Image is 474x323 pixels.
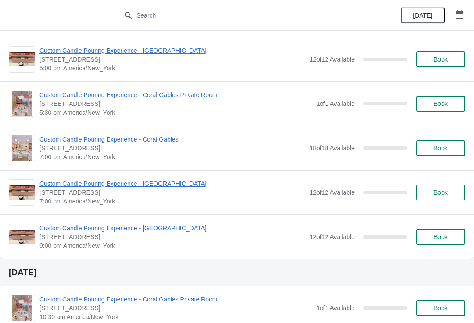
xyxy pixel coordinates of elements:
[39,55,305,64] span: [STREET_ADDRESS]
[39,197,305,206] span: 7:00 pm America/New_York
[39,179,305,188] span: Custom Candle Pouring Experience - [GEOGRAPHIC_DATA]
[9,185,35,200] img: Custom Candle Pouring Experience - Fort Lauderdale | 914 East Las Olas Boulevard, Fort Lauderdale...
[434,233,448,240] span: Book
[309,189,355,196] span: 12 of 12 Available
[416,96,465,112] button: Book
[416,185,465,200] button: Book
[39,241,305,250] span: 9:00 pm America/New_York
[416,300,465,316] button: Book
[39,304,312,312] span: [STREET_ADDRESS]
[309,233,355,240] span: 12 of 12 Available
[434,100,448,107] span: Book
[434,56,448,63] span: Book
[39,46,305,55] span: Custom Candle Pouring Experience - [GEOGRAPHIC_DATA]
[39,312,312,321] span: 10:30 am America/New_York
[12,295,32,321] img: Custom Candle Pouring Experience - Coral Gables Private Room | 154 Giralda Avenue, Coral Gables, ...
[136,7,355,23] input: Search
[39,99,312,108] span: [STREET_ADDRESS]
[12,135,32,161] img: Custom Candle Pouring Experience - Coral Gables | 154 Giralda Avenue, Coral Gables, FL, USA | 7:0...
[39,108,312,117] span: 5:30 pm America/New_York
[39,295,312,304] span: Custom Candle Pouring Experience - Coral Gables Private Room
[9,230,35,244] img: Custom Candle Pouring Experience - Fort Lauderdale | 914 East Las Olas Boulevard, Fort Lauderdale...
[39,144,305,152] span: [STREET_ADDRESS]
[39,152,305,161] span: 7:00 pm America/New_York
[309,56,355,63] span: 12 of 12 Available
[434,145,448,152] span: Book
[416,140,465,156] button: Book
[434,305,448,312] span: Book
[39,188,305,197] span: [STREET_ADDRESS]
[39,232,305,241] span: [STREET_ADDRESS]
[316,100,355,107] span: 1 of 1 Available
[316,305,355,312] span: 1 of 1 Available
[39,135,305,144] span: Custom Candle Pouring Experience - Coral Gables
[416,51,465,67] button: Book
[401,7,445,23] button: [DATE]
[39,91,312,99] span: Custom Candle Pouring Experience - Coral Gables Private Room
[309,145,355,152] span: 18 of 18 Available
[12,91,32,116] img: Custom Candle Pouring Experience - Coral Gables Private Room | 154 Giralda Avenue, Coral Gables, ...
[9,268,465,277] h2: [DATE]
[9,52,35,67] img: Custom Candle Pouring Experience - Fort Lauderdale | 914 East Las Olas Boulevard, Fort Lauderdale...
[39,64,305,73] span: 5:00 pm America/New_York
[39,224,305,232] span: Custom Candle Pouring Experience - [GEOGRAPHIC_DATA]
[416,229,465,245] button: Book
[413,12,432,19] span: [DATE]
[434,189,448,196] span: Book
